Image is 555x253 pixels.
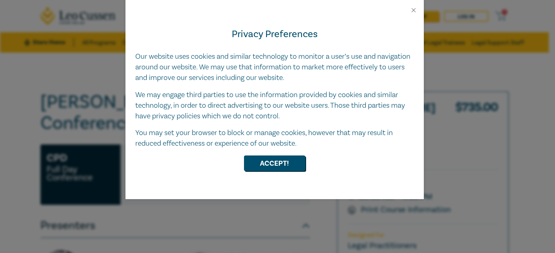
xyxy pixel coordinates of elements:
[135,51,414,83] p: Our website uses cookies and similar technology to monitor a user’s use and navigation around our...
[135,128,414,149] p: You may set your browser to block or manage cookies, however that may result in reduced effective...
[244,155,305,171] button: Accept!
[135,27,414,42] h4: Privacy Preferences
[410,7,417,14] button: Close
[135,90,414,122] p: We may engage third parties to use the information provided by cookies and similar technology, in...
